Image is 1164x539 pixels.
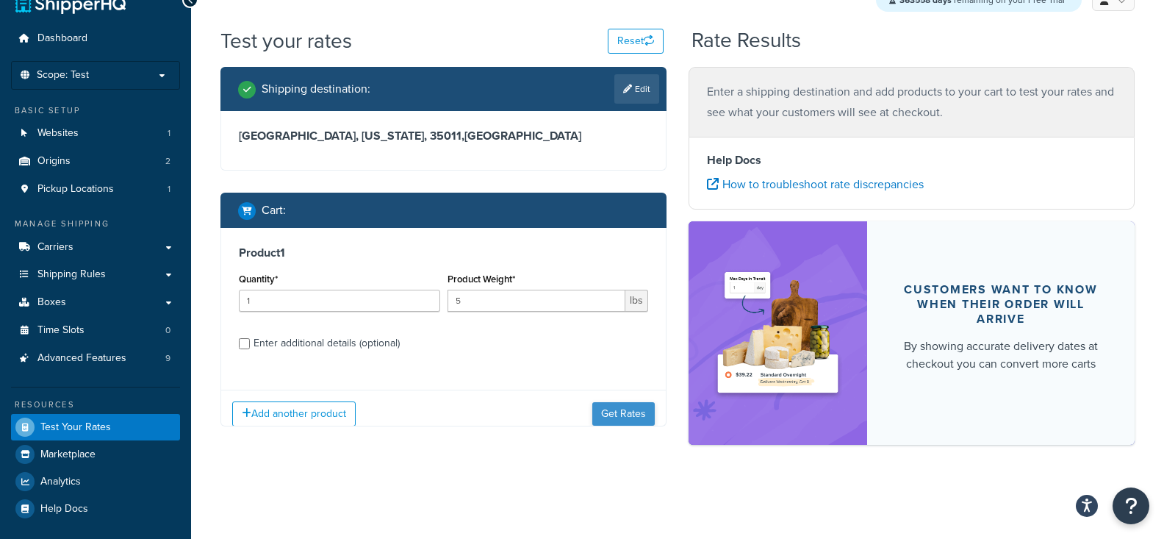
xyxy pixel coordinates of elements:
[707,176,924,193] a: How to troubleshoot rate discrepancies
[11,104,180,117] div: Basic Setup
[11,289,180,316] a: Boxes
[232,401,356,426] button: Add another product
[239,274,278,285] label: Quantity*
[11,218,180,230] div: Manage Shipping
[11,414,180,440] a: Test Your Rates
[1113,488,1149,524] button: Open Resource Center
[11,176,180,203] li: Pickup Locations
[37,32,87,45] span: Dashboard
[40,503,88,515] span: Help Docs
[165,352,170,365] span: 9
[11,25,180,52] a: Dashboard
[707,82,1116,123] p: Enter a shipping destination and add products to your cart to test your rates and see what your c...
[262,82,370,96] h2: Shipping destination :
[625,290,648,312] span: lbs
[711,243,845,423] img: feature-image-ddt-36eae7f7280da8017bfb280eaccd9c446f90b1fe08728e4019434db127062ab4.png
[168,127,170,140] span: 1
[40,449,96,461] span: Marketplace
[37,324,85,337] span: Time Slots
[37,352,126,365] span: Advanced Features
[239,338,250,349] input: Enter additional details (optional)
[40,476,81,488] span: Analytics
[448,274,515,285] label: Product Weight*
[40,421,111,434] span: Test Your Rates
[37,296,66,309] span: Boxes
[11,148,180,175] li: Origins
[11,120,180,147] a: Websites1
[902,282,1099,326] div: Customers want to know when their order will arrive
[37,69,89,82] span: Scope: Test
[262,204,286,217] h2: Cart :
[220,26,352,55] h1: Test your rates
[614,74,659,104] a: Edit
[11,496,180,522] a: Help Docs
[239,246,648,260] h3: Product 1
[11,468,180,495] a: Analytics
[37,241,73,254] span: Carriers
[11,261,180,288] a: Shipping Rules
[608,29,664,54] button: Reset
[448,290,626,312] input: 0.00
[37,155,71,168] span: Origins
[254,333,400,354] div: Enter additional details (optional)
[11,399,180,411] div: Resources
[37,127,79,140] span: Websites
[11,176,180,203] a: Pickup Locations1
[592,402,655,426] button: Get Rates
[902,338,1099,373] div: By showing accurate delivery dates at checkout you can convert more carts
[239,290,440,312] input: 0.0
[707,151,1116,169] h4: Help Docs
[11,317,180,344] li: Time Slots
[239,129,648,143] h3: [GEOGRAPHIC_DATA], [US_STATE], 35011 , [GEOGRAPHIC_DATA]
[691,29,801,52] h2: Rate Results
[11,148,180,175] a: Origins2
[165,324,170,337] span: 0
[168,183,170,196] span: 1
[37,183,114,196] span: Pickup Locations
[37,268,106,281] span: Shipping Rules
[11,441,180,468] a: Marketplace
[11,345,180,372] a: Advanced Features9
[11,345,180,372] li: Advanced Features
[11,234,180,261] a: Carriers
[11,317,180,344] a: Time Slots0
[11,120,180,147] li: Websites
[165,155,170,168] span: 2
